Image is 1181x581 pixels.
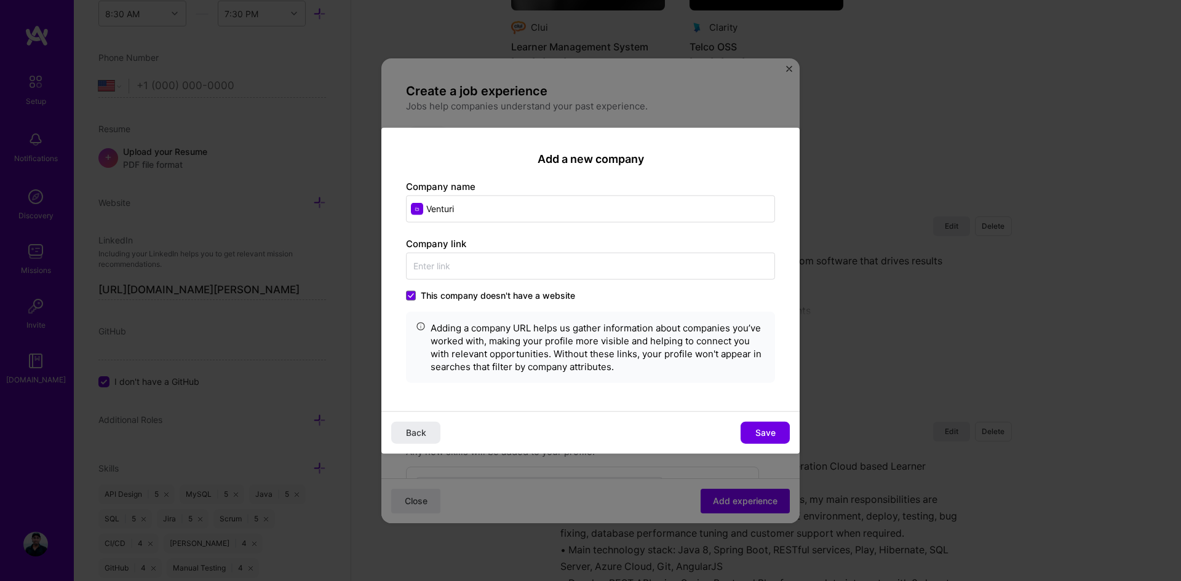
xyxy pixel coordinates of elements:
[391,422,440,444] button: Back
[741,422,790,444] button: Save
[431,322,765,373] div: Adding a company URL helps us gather information about companies you’ve worked with, making your ...
[406,196,775,223] input: Enter name
[406,253,775,280] input: Enter link
[406,427,426,439] span: Back
[755,427,776,439] span: Save
[406,181,475,192] label: Company name
[406,238,466,250] label: Company link
[406,152,775,165] h2: Add a new company
[421,290,575,302] span: This company doesn't have a website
